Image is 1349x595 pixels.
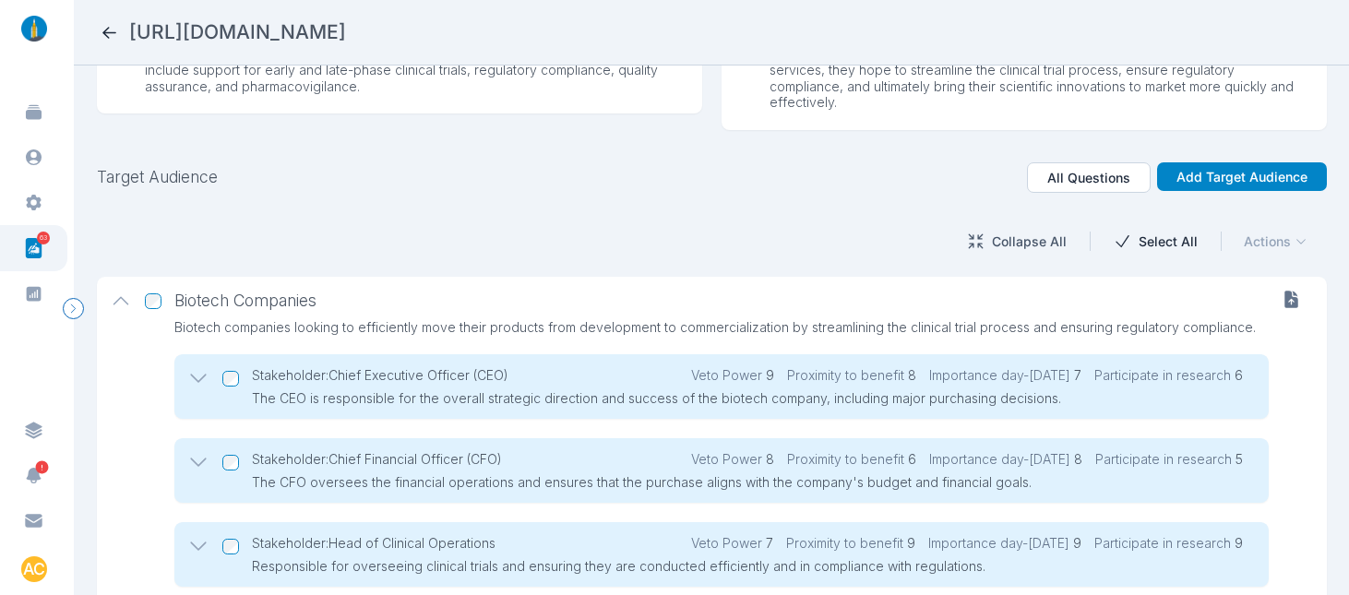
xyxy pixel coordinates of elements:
[691,367,762,383] span: Veto Power
[252,367,1243,406] div: Stakeholder:Chief Executive Officer (CEO)Veto Power 9Proximity to benefit 8Importance day-[DATE] ...
[787,451,916,468] p: 6
[37,232,50,244] span: 63
[691,535,773,552] p: 7
[252,558,1243,575] p: Responsible for overseeing clinical trials and ensuring they are conducted efficiently and in com...
[1157,162,1327,192] button: Add Target Audience
[691,367,774,384] p: 9
[252,535,495,552] h5: Stakeholder: Head of Clinical Operations
[691,451,774,468] p: 8
[97,166,218,189] h4: Target Audience
[1095,451,1232,467] span: Participate in research
[1093,225,1217,257] button: Select All
[787,367,904,383] span: Proximity to benefit
[252,535,1243,574] div: Stakeholder:Head of Clinical OperationsVeto Power 7Proximity to benefit 9Importance day-[DATE] 9P...
[252,474,1243,491] p: The CFO oversees the financial operations and ensures that the purchase aligns with the company's...
[787,451,904,467] span: Proximity to benefit
[786,535,903,551] span: Proximity to benefit
[252,451,502,468] h5: Stakeholder: Chief Financial Officer (CFO)
[174,319,1269,336] p: Biotech companies looking to efficiently move their products from development to commercializatio...
[252,451,1243,490] div: Stakeholder:Chief Financial Officer (CFO)Veto Power 8Proximity to benefit 6Importance day-[DATE] ...
[1094,367,1243,384] p: 6
[691,451,762,467] span: Veto Power
[1094,535,1231,551] span: Participate in research
[929,367,1081,384] p: 7
[1095,451,1243,468] p: 5
[787,367,916,384] p: 8
[770,30,1301,111] p: Buyers, typically biotech, pharma, and MedTech companies, aim to efficiently move their products ...
[252,390,1243,407] p: The CEO is responsible for the overall strategic direction and success of the biotech company, in...
[174,290,1269,335] div: Biotech CompaniesBiotech companies looking to efficiently move their products from development to...
[1027,162,1151,194] button: All Questions
[947,225,1086,257] button: Collapse All
[928,535,1069,551] span: Importance day-[DATE]
[691,535,762,551] span: Veto Power
[15,16,54,42] img: linklaunch_small.2ae18699.png
[1224,227,1327,256] div: Actions
[786,535,915,552] p: 9
[252,367,508,384] h5: Stakeholder: Chief Executive Officer (CEO)
[928,535,1081,552] p: 9
[174,290,1269,313] h4: Biotech Companies
[129,19,346,45] h2: https://www.propharmagroup.com/services/clinical-research-solutions/full-service-cro-services/
[929,451,1082,468] p: 8
[929,451,1070,467] span: Importance day-[DATE]
[1094,367,1231,383] span: Participate in research
[929,367,1070,383] span: Importance day-[DATE]
[1094,535,1243,552] p: 9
